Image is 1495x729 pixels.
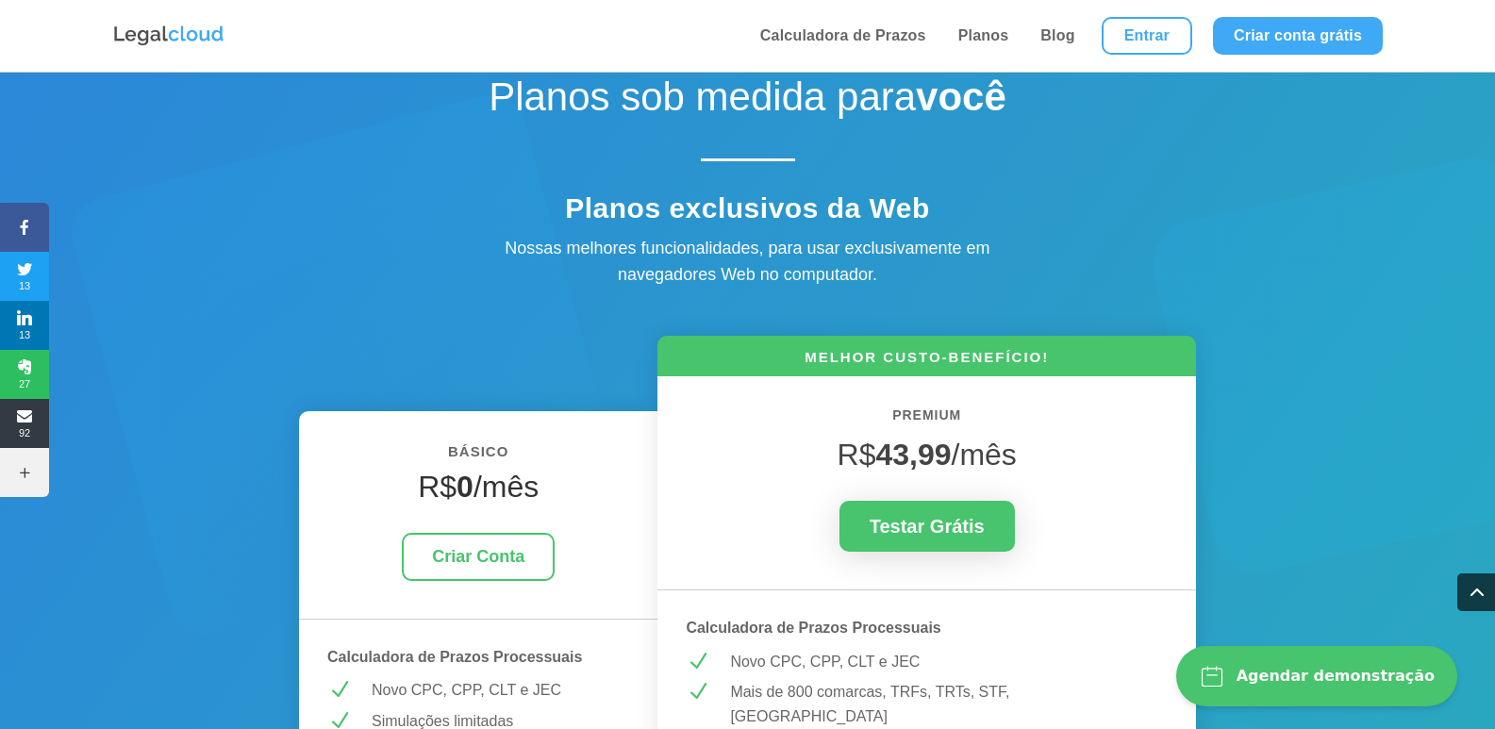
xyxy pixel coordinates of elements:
[839,501,1015,552] a: Testar Grátis
[112,24,225,48] img: Logo da Legalcloud
[730,650,1168,674] p: Novo CPC, CPP, CLT e JEC
[418,191,1078,235] h4: Planos exclusivos da Web
[327,649,582,665] strong: Calculadora de Prazos Processuais
[457,470,473,504] strong: 0
[327,678,351,702] span: N
[838,438,1017,472] span: R$ /mês
[875,438,951,472] strong: 43,99
[686,680,709,704] span: N
[465,235,1031,290] div: Nossas melhores funcionalidades, para usar exclusivamente em navegadores Web no computador.
[916,75,1006,119] strong: você
[402,533,555,581] a: Criar Conta
[686,650,709,673] span: N
[686,405,1168,437] h6: PREMIUM
[372,678,629,703] p: Novo CPC, CPP, CLT e JEC
[730,680,1168,728] p: Mais de 800 comarcas, TRFs, TRTs, STF, [GEOGRAPHIC_DATA]
[418,74,1078,130] h1: Planos sob medida para
[1102,17,1192,55] a: Entrar
[327,439,629,473] h6: BÁSICO
[686,620,940,636] strong: Calculadora de Prazos Processuais
[657,347,1196,376] h6: MELHOR CUSTO-BENEFÍCIO!
[327,469,629,514] h4: R$ /mês
[1213,17,1383,55] a: Criar conta grátis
